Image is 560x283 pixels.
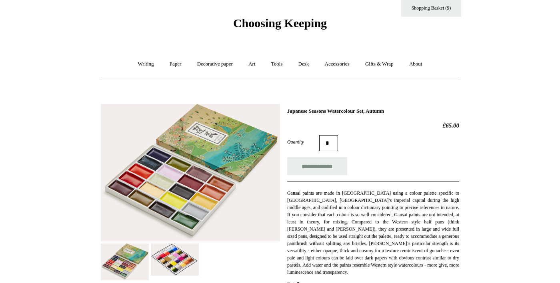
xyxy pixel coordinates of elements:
[291,54,316,75] a: Desk
[287,189,459,276] p: Gansai paints are made in [GEOGRAPHIC_DATA] using a colour palette specific to [GEOGRAPHIC_DATA],...
[241,54,262,75] a: Art
[287,122,459,129] h2: £65.00
[233,16,327,30] span: Choosing Keeping
[151,243,199,276] img: Japanese Seasons Watercolour Set, Autumn
[287,108,459,114] h1: Japanese Seasons Watercolour Set, Autumn
[233,23,327,28] a: Choosing Keeping
[162,54,189,75] a: Paper
[287,138,319,145] label: Quantity
[101,104,280,241] img: Japanese Seasons Watercolour Set, Autumn
[264,54,290,75] a: Tools
[190,54,240,75] a: Decorative paper
[358,54,401,75] a: Gifts & Wrap
[131,54,161,75] a: Writing
[402,54,430,75] a: About
[318,54,357,75] a: Accessories
[101,243,149,280] img: Japanese Seasons Watercolour Set, Autumn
